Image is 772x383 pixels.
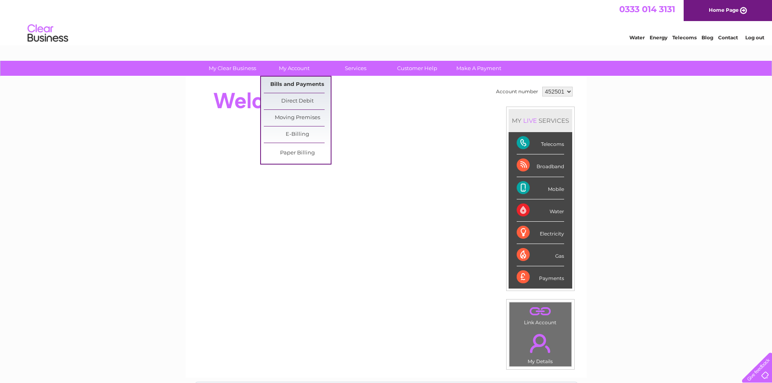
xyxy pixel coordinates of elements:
a: Water [629,34,645,41]
a: Bills and Payments [264,77,331,93]
div: Electricity [517,222,564,244]
a: Moving Premises [264,110,331,126]
div: Clear Business is a trading name of Verastar Limited (registered in [GEOGRAPHIC_DATA] No. 3667643... [195,4,578,39]
a: Blog [701,34,713,41]
a: Telecoms [672,34,697,41]
div: LIVE [522,117,539,124]
div: MY SERVICES [509,109,572,132]
a: Direct Debit [264,93,331,109]
a: Make A Payment [445,61,512,76]
div: Payments [517,266,564,288]
div: Water [517,199,564,222]
a: Services [322,61,389,76]
a: Contact [718,34,738,41]
a: . [511,304,569,319]
td: Link Account [509,302,572,327]
a: Customer Help [384,61,451,76]
a: My Clear Business [199,61,266,76]
a: . [511,329,569,357]
a: E-Billing [264,126,331,143]
div: Mobile [517,177,564,199]
a: Paper Billing [264,145,331,161]
td: Account number [494,85,540,98]
div: Broadband [517,154,564,177]
div: Gas [517,244,564,266]
a: Energy [650,34,667,41]
a: My Account [261,61,327,76]
img: logo.png [27,21,68,46]
div: Telecoms [517,132,564,154]
td: My Details [509,327,572,367]
a: Log out [745,34,764,41]
a: 0333 014 3131 [619,4,675,14]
